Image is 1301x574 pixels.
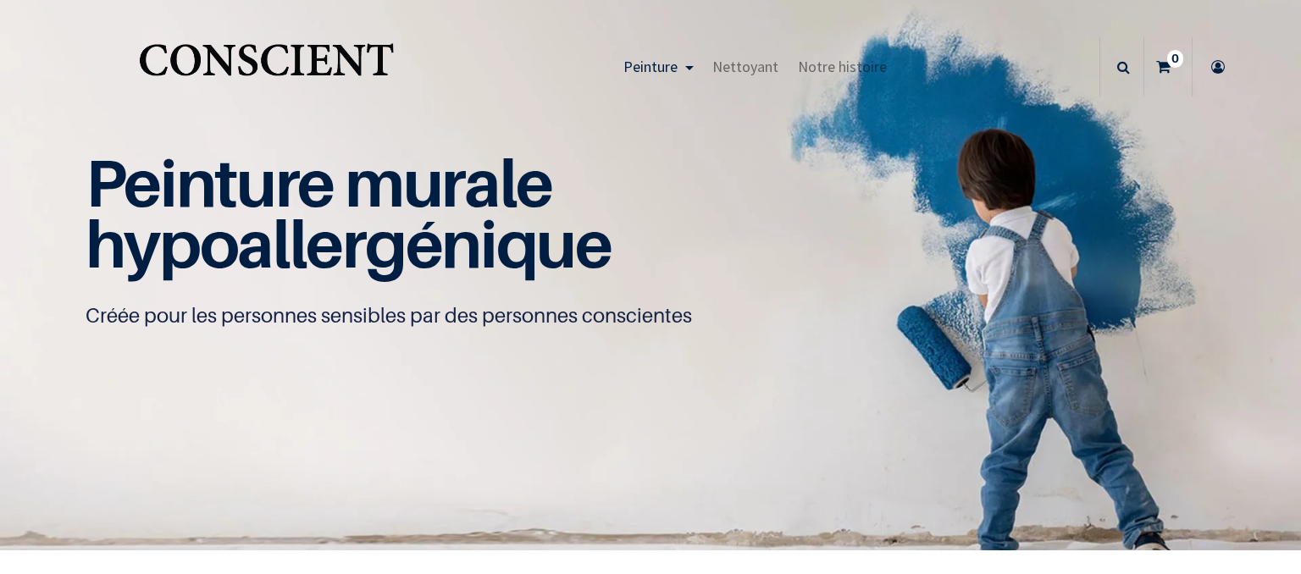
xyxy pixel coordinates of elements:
a: 0 [1144,37,1192,97]
p: Créée pour les personnes sensibles par des personnes conscientes [86,302,1215,329]
span: Notre histoire [798,57,887,76]
a: Logo of Conscient [136,34,397,101]
span: Nettoyant [712,57,778,76]
span: Peinture murale [86,143,552,222]
span: Peinture [623,57,678,76]
iframe: Tidio Chat [1214,465,1293,544]
img: Conscient [136,34,397,101]
sup: 0 [1167,50,1183,67]
span: hypoallergénique [86,204,612,283]
a: Peinture [614,37,703,97]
